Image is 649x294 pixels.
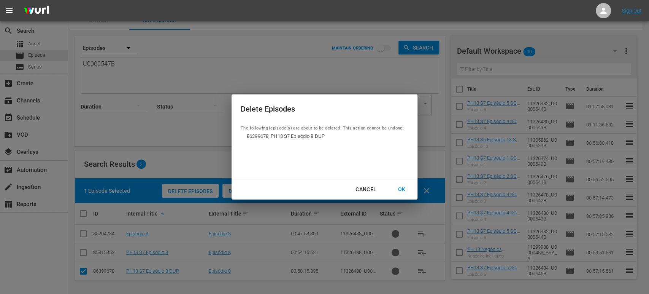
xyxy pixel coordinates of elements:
[5,6,14,15] span: menu
[392,185,411,194] div: OK
[18,2,55,20] img: ans4CAIJ8jUAAAAAAAAAAAAAAAAAAAAAAAAgQb4GAAAAAAAAAAAAAAAAAAAAAAAAJMjXAAAAAAAAAAAAAAAAAAAAAAAAgAT5G...
[241,104,404,115] div: Delete Episodes
[349,185,382,194] div: Cancel
[247,133,371,140] span: 86399678, PH13 S7 Episódio 8 DUP
[622,8,642,14] a: Sign Out
[241,125,404,132] p: The following 1 episode(s) are about to be deleted. This action cannot be undone:
[389,182,414,197] button: OK
[346,182,386,197] button: Cancel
